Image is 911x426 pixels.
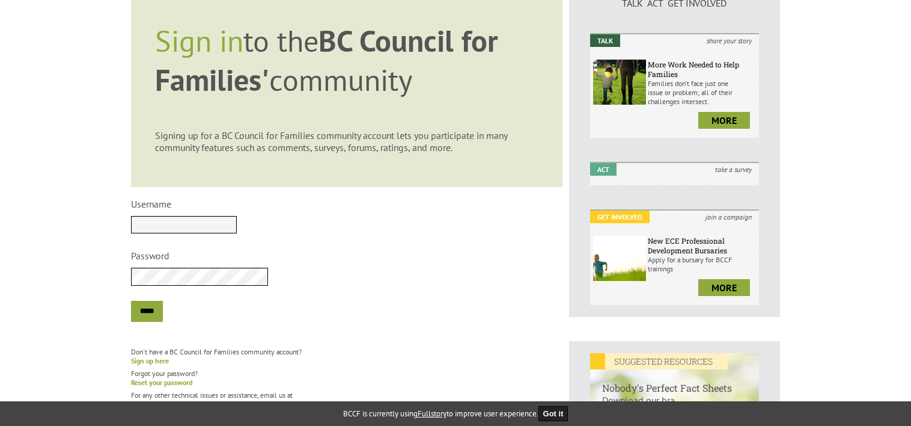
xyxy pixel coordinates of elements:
a: Sign up here [131,356,169,365]
em: Talk [590,34,620,47]
label: Username [131,198,171,210]
p: Signing up for a BC Council for Families community account lets you participate in many community... [155,129,538,153]
span: Sign in [155,21,243,60]
p: Families don’t face just one issue or problem; all of their challenges intersect. [648,79,756,106]
p: Apply for a bursary for BCCF trainings [648,255,756,273]
p: Download our bra... [590,394,759,418]
a: more [698,279,750,296]
h6: Nobody's Perfect Fact Sheets [590,369,759,394]
i: share your story [699,34,759,47]
em: Act [590,163,617,176]
p: Don't have a BC Council for Families community account? [131,347,562,365]
span: BC Council for Families' [155,21,498,99]
a: Reset your password [131,378,192,387]
i: take a survey [708,163,759,176]
i: join a campaign [698,211,759,223]
label: Password [131,250,169,262]
a: Fullstory [418,409,446,419]
h6: More Work Needed to Help Families [648,60,756,79]
h6: New ECE Professional Development Bursaries [648,236,756,255]
p: For any other technical issues or assistance, email us at [131,390,562,409]
em: SUGGESTED RESOURCES [590,353,728,369]
p: Forgot your password? [131,369,562,387]
button: Got it [538,406,568,421]
a: [EMAIL_ADDRESS][DOMAIN_NAME] [131,400,240,409]
a: more [698,112,750,129]
em: Get Involved [590,211,650,223]
p: to the community [155,21,538,99]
